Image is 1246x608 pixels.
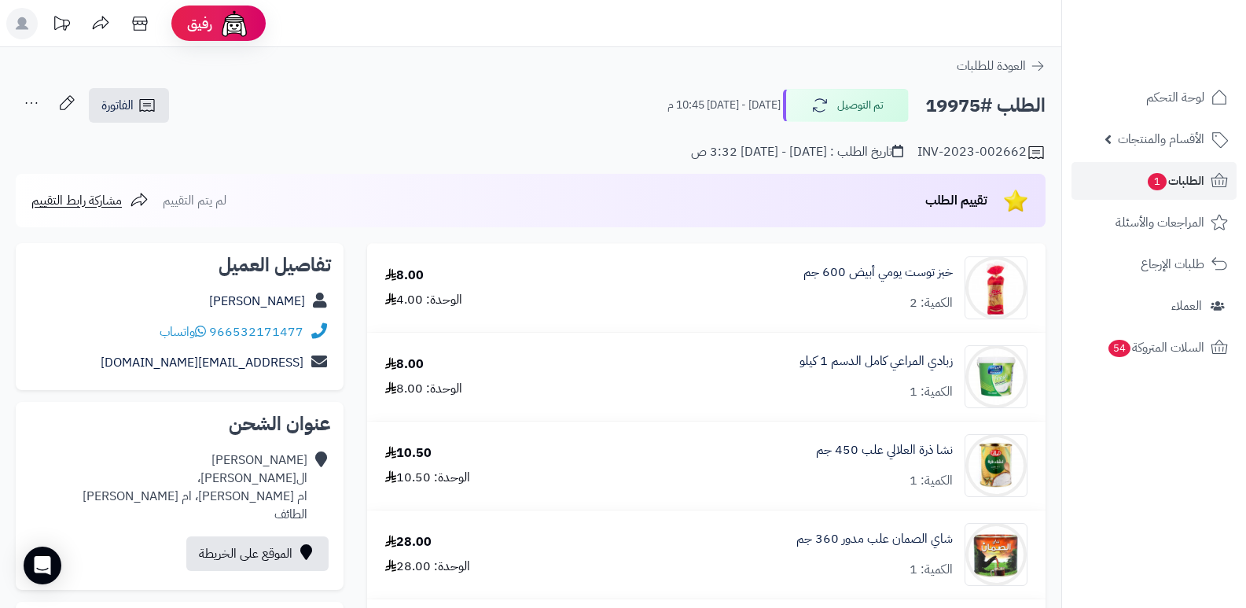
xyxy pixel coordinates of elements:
[1107,337,1204,359] span: السلات المتروكة
[1071,245,1237,283] a: طلبات الإرجاع
[910,561,953,579] div: الكمية: 1
[187,14,212,33] span: رفيق
[1116,212,1204,234] span: المراجعات والأسئلة
[209,322,303,341] a: 966532171477
[667,98,781,113] small: [DATE] - [DATE] 10:45 م
[28,415,331,433] h2: عنوان الشحن
[101,96,134,115] span: الفاتورة
[219,8,250,39] img: ai-face.png
[965,256,1027,319] img: 1722261149-42d756a2-f6bc-4a87-95b1-cd48b9b58243-90x90.jpg
[965,345,1027,408] img: 23097cc17dc0eb47f0014896f802433ef648-90x90.jpg
[385,356,424,374] div: 8.00
[1146,87,1204,109] span: لوحة التحكم
[957,57,1046,76] a: العودة للطلبات
[385,267,424,285] div: 8.00
[28,256,331,275] h2: تفاصيل العميل
[42,8,81,43] a: تحديثات المنصة
[1071,162,1237,200] a: الطلبات1
[910,472,953,490] div: الكمية: 1
[910,383,953,401] div: الكمية: 1
[385,469,470,487] div: الوحدة: 10.50
[186,536,329,571] a: الموقع على الخريطة
[24,547,61,584] div: Open Intercom Messenger
[799,352,953,370] a: زبادي المراعي كامل الدسم 1 كيلو
[385,558,470,576] div: الوحدة: 28.00
[957,57,1026,76] span: العودة للطلبات
[89,88,169,123] a: الفاتورة
[1108,340,1130,357] span: 54
[31,191,149,210] a: مشاركة رابط التقييم
[1139,39,1231,72] img: logo-2.png
[209,292,305,311] a: [PERSON_NAME]
[925,191,987,210] span: تقييم الطلب
[910,294,953,312] div: الكمية: 2
[101,353,303,372] a: [EMAIL_ADDRESS][DOMAIN_NAME]
[31,191,122,210] span: مشاركة رابط التقييم
[1146,170,1204,192] span: الطلبات
[1141,253,1204,275] span: طلبات الإرجاع
[83,451,307,523] div: [PERSON_NAME] ال[PERSON_NAME]، ام [PERSON_NAME]، ام [PERSON_NAME] الطائف
[385,444,432,462] div: 10.50
[385,380,462,398] div: الوحدة: 8.00
[1071,79,1237,116] a: لوحة التحكم
[803,263,953,282] a: خبز توست يومي أبيض 600 جم
[783,89,909,122] button: تم التوصيل
[1071,329,1237,367] a: السلات المتروكة54
[816,441,953,459] a: نشا ذرة العلالي علب 450 جم
[917,143,1046,162] div: INV-2023-002662
[1071,287,1237,325] a: العملاء
[691,143,903,161] div: تاريخ الطلب : [DATE] - [DATE] 3:32 ص
[163,191,226,210] span: لم يتم التقييم
[1118,128,1204,150] span: الأقسام والمنتجات
[1071,204,1237,241] a: المراجعات والأسئلة
[796,530,953,548] a: شاي الصمان علب مدور 360 جم
[965,523,1027,586] img: 3077d6ced30150fbfab43c3085fe87de2f85-90x90.jpg
[385,533,432,551] div: 28.00
[160,322,206,341] a: واتساب
[385,291,462,309] div: الوحدة: 4.00
[1171,295,1202,317] span: العملاء
[965,434,1027,497] img: 2928ca795af1eecc24147c23614acec1008b-90x90.jpg
[1148,173,1167,190] span: 1
[925,90,1046,122] h2: الطلب #19975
